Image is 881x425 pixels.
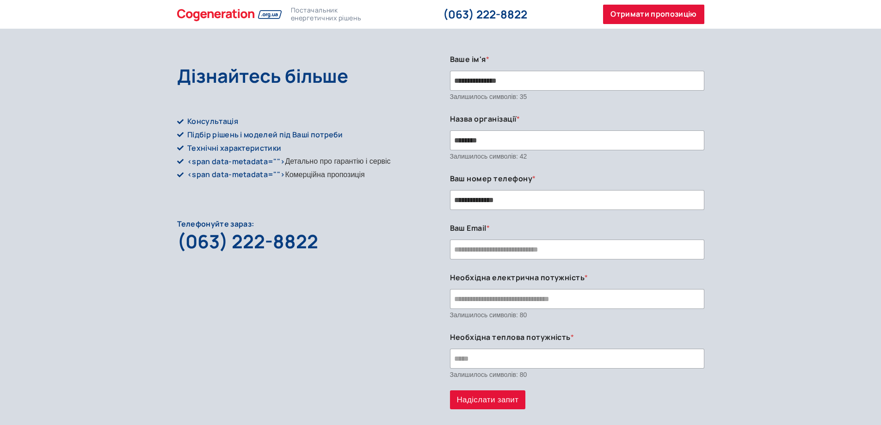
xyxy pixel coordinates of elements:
[185,155,285,168] span: <span data-metadata=" ">
[450,190,704,210] input: Ваш номер телефону
[450,333,704,342] label: Необхідна теплова потужність
[450,174,704,183] label: Ваш номер телефону
[177,168,431,181] li: Комерційна пропозиція
[450,93,704,101] div: Залишилось символів: 35
[185,142,281,155] span: Технічні характеристики
[177,65,431,87] h2: Дізнайтесь більше
[291,6,361,22] h2: Постачальник енергетичних рішень
[177,155,431,168] li: Детально про гарантію і сервіс
[177,228,318,254] a: (063) 222-8822
[450,371,704,379] div: Залишилось символів: 80
[450,115,704,123] label: Назва організації
[450,224,704,233] label: Ваш Email
[443,6,527,22] a: (063) 222-8822
[603,5,704,24] a: Отримати пропозицію
[185,115,238,128] span: Консультація
[450,153,704,160] div: Залишилось символів: 42
[450,273,704,282] label: Необхідна електрична потужність
[185,168,285,181] span: <span data-metadata=" ">
[610,8,696,20] span: Отримати пропозицію
[450,311,704,319] div: Залишилось символів: 80
[177,218,431,230] h2: Телефонуйте зараз:
[450,55,704,64] label: Ваше ім'я
[185,128,343,142] span: Підбір рішень і моделей під Ваші потреби
[450,390,526,409] button: Надіслати запит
